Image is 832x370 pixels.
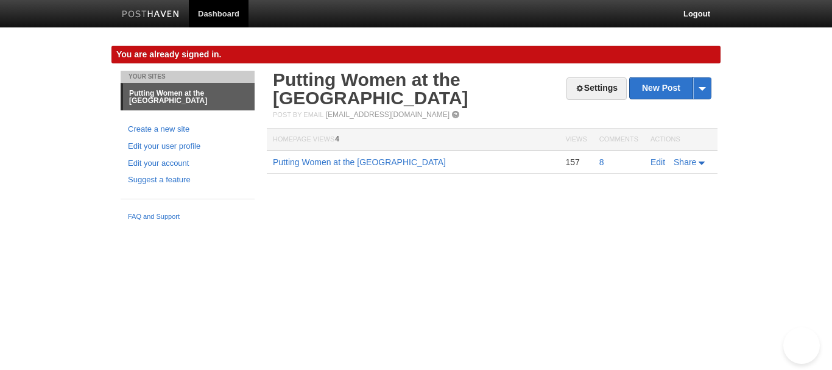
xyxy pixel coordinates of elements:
a: Create a new site [128,123,247,136]
a: 8 [599,157,604,167]
a: FAQ and Support [128,212,247,222]
th: Homepage Views [267,129,559,151]
a: Edit your account [128,157,247,170]
span: Share [674,157,696,167]
th: Actions [644,129,717,151]
li: Your Sites [121,71,255,83]
a: Putting Women at the [GEOGRAPHIC_DATA] [273,157,446,167]
a: Putting Women at the [GEOGRAPHIC_DATA] [273,69,468,108]
th: Comments [593,129,644,151]
span: Post by Email [273,111,323,118]
a: Suggest a feature [128,174,247,187]
a: Putting Women at the [GEOGRAPHIC_DATA] [123,84,255,110]
a: Settings [566,77,627,100]
div: 157 [565,157,587,168]
span: 4 [335,135,339,143]
th: Views [559,129,593,151]
iframe: Help Scout Beacon - Open [783,327,820,364]
a: [EMAIL_ADDRESS][DOMAIN_NAME] [326,110,449,119]
div: You are already signed in. [111,46,721,63]
a: New Post [630,77,711,99]
a: Edit your user profile [128,140,247,153]
a: Edit [650,157,665,167]
img: Posthaven-bar [122,10,180,20]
